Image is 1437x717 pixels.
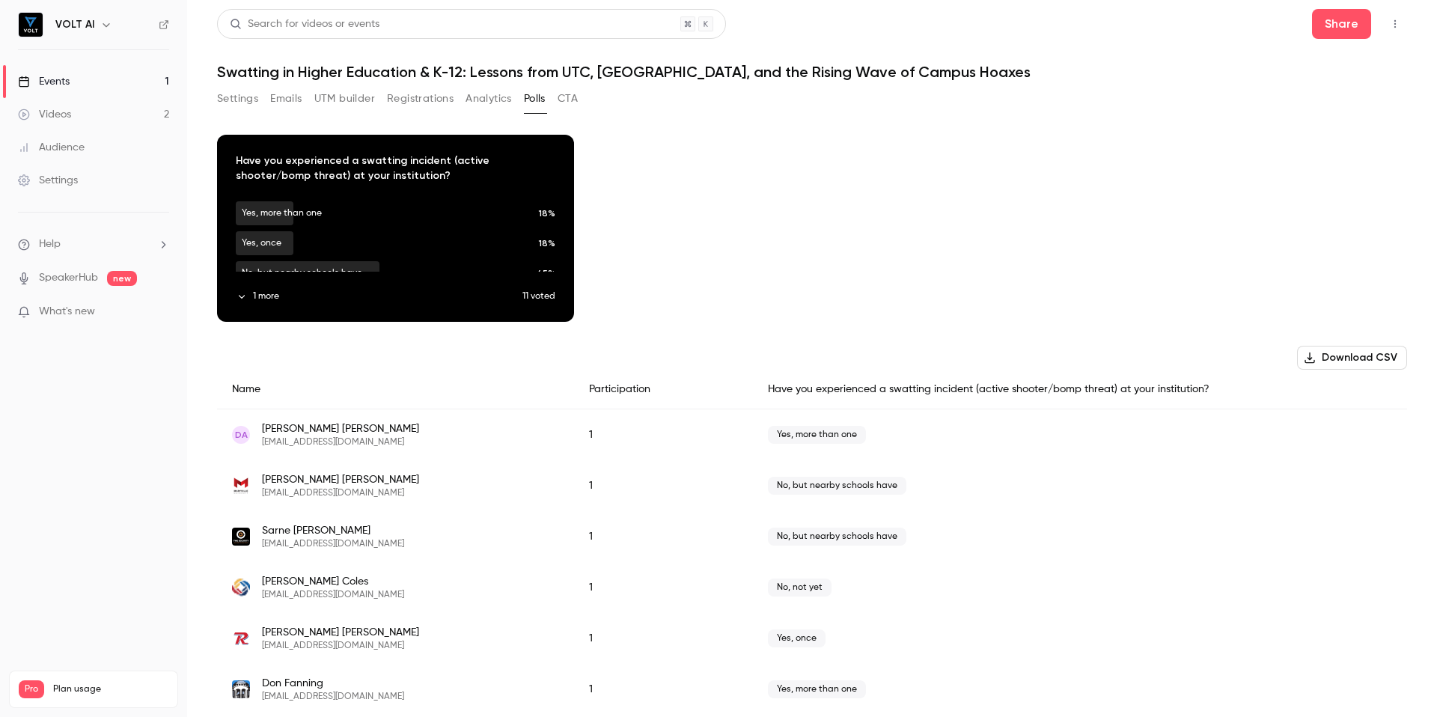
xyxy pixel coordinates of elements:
div: bbaethke@maryville.edu [217,460,1407,511]
span: [PERSON_NAME] [PERSON_NAME] [262,421,419,436]
span: DA [235,428,248,442]
button: 1 more [236,290,522,303]
h1: Swatting in Higher Education & K-12: Lessons from UTC, [GEOGRAPHIC_DATA], and the Rising Wave of ... [217,63,1407,81]
div: 0273@murfreesborotn.gov [217,664,1407,715]
span: [PERSON_NAME] Coles [262,574,404,589]
span: [EMAIL_ADDRESS][DOMAIN_NAME] [262,640,419,652]
div: 1 [574,511,753,562]
button: CTA [558,87,578,111]
div: Videos [18,107,71,122]
span: What's new [39,304,95,320]
div: 1 [574,460,753,511]
div: Have you experienced a swatting incident (active shooter/bomp threat) at your institution? [753,370,1408,409]
span: Don Fanning [262,676,404,691]
span: [EMAIL_ADDRESS][DOMAIN_NAME] [262,487,419,499]
button: UTM builder [314,87,375,111]
button: Polls [524,87,546,111]
span: No, but nearby schools have [768,477,906,495]
div: sdressler@revereschools.org [217,613,1407,664]
span: [PERSON_NAME] [PERSON_NAME] [262,472,419,487]
div: Name [217,370,574,409]
a: SpeakerHub [39,270,98,286]
span: Plan usage [53,683,168,695]
div: 1 [574,562,753,613]
div: sbrewster@twgsecurity.com [217,511,1407,562]
div: 1 [574,664,753,715]
button: Download CSV [1297,346,1407,370]
div: Settings [18,173,78,188]
span: [EMAIL_ADDRESS][DOMAIN_NAME] [262,691,404,703]
div: Search for videos or events [230,16,379,32]
img: maryville.edu [232,477,250,495]
span: Help [39,237,61,252]
span: Pro [19,680,44,698]
img: VOLT AI [19,13,43,37]
span: No, not yet [768,579,832,597]
li: help-dropdown-opener [18,237,169,252]
button: Registrations [387,87,454,111]
span: new [107,271,137,286]
button: Analytics [466,87,512,111]
div: 1 [574,409,753,461]
span: [EMAIL_ADDRESS][DOMAIN_NAME] [262,538,404,550]
iframe: Noticeable Trigger [151,305,169,319]
img: murfreesborotn.gov [232,680,250,698]
span: Yes, once [768,629,826,647]
span: Sarne [PERSON_NAME] [262,523,404,538]
button: Emails [270,87,302,111]
span: No, but nearby schools have [768,528,906,546]
span: Yes, more than one [768,426,866,444]
img: revereschools.org [232,629,250,647]
button: Settings [217,87,258,111]
div: Events [18,74,70,89]
div: a3rdeye@kemetictheories.net [217,409,1407,461]
img: lcps.k12.va.us [232,579,250,597]
div: 1 [574,613,753,664]
div: Participation [574,370,753,409]
img: twgsecurity.com [232,528,250,546]
h6: VOLT AI [55,17,94,32]
span: [EMAIL_ADDRESS][DOMAIN_NAME] [262,589,404,601]
span: [PERSON_NAME] [PERSON_NAME] [262,625,419,640]
div: colesda@lcps.k12.va.us [217,562,1407,613]
button: Share [1312,9,1371,39]
span: Yes, more than one [768,680,866,698]
span: [EMAIL_ADDRESS][DOMAIN_NAME] [262,436,419,448]
div: Audience [18,140,85,155]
